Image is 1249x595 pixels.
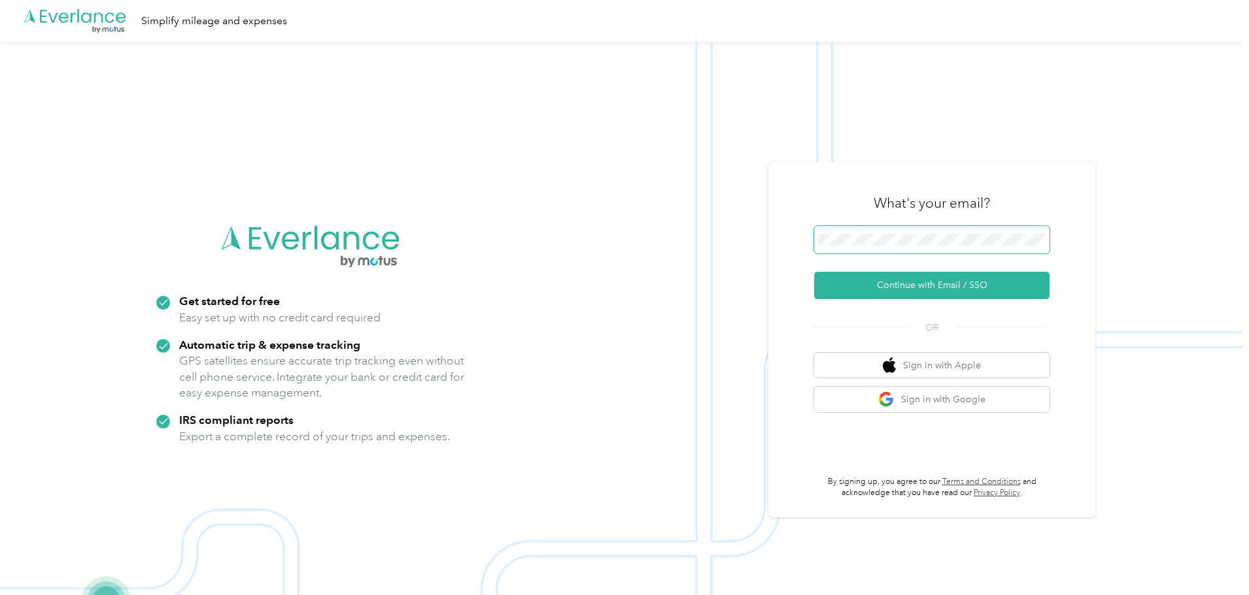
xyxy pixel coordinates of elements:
[179,338,360,351] strong: Automatic trip & expense tracking
[878,391,895,408] img: google logo
[179,310,381,326] p: Easy set up with no credit card required
[974,488,1020,498] a: Privacy Policy
[179,294,280,308] strong: Get started for free
[141,13,287,29] div: Simplify mileage and expenses
[814,353,1050,378] button: apple logoSign in with Apple
[179,353,465,401] p: GPS satellites ensure accurate trip tracking even without cell phone service. Integrate your bank...
[179,428,450,445] p: Export a complete record of your trips and expenses.
[883,357,896,374] img: apple logo
[814,476,1050,499] p: By signing up, you agree to our and acknowledge that you have read our .
[179,413,294,426] strong: IRS compliant reports
[942,477,1021,487] a: Terms and Conditions
[814,387,1050,412] button: google logoSign in with Google
[874,194,990,212] h3: What's your email?
[814,272,1050,299] button: Continue with Email / SSO
[909,321,955,334] span: OR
